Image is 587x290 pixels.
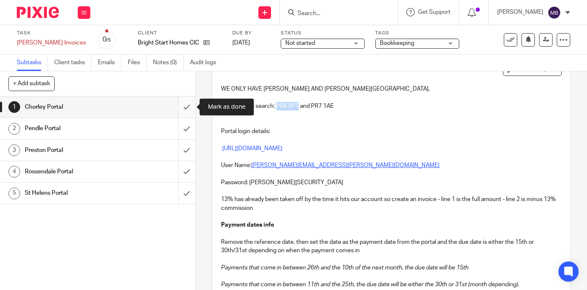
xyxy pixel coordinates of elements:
[54,55,92,71] a: Client tasks
[221,161,561,170] p: User Name:
[103,35,111,44] div: 0
[17,39,86,47] div: [PERSON_NAME] Invoices
[221,102,561,110] p: on the portal search: PR6 0PT and PR7 1AE
[17,30,86,37] label: Task
[221,238,561,255] p: Remove the reference date, then set the date as the payment date from the portal and the due date...
[418,9,450,15] span: Get Support
[25,101,121,113] h1: Chorley Portal
[25,122,121,135] h1: Pendle Portal
[8,101,20,113] div: 1
[221,178,561,187] p: Password: [PERSON_NAME][SECURITY_DATA]
[297,10,372,18] input: Search
[25,144,121,157] h1: Preston Portal
[380,40,414,46] span: Bookkeeping
[251,162,440,168] a: [PERSON_NAME][EMAIL_ADDRESS][PERSON_NAME][DOMAIN_NAME]
[221,195,561,212] p: 13% has already been taken off by the time it hits our account so create an invoice - line 1 is t...
[190,55,222,71] a: Audit logs
[98,55,121,71] a: Emails
[17,39,86,47] div: Dawson Invoices
[221,282,519,287] em: Payments that come in between 11th and the 25th, the due date will be either the 30th or 31st (mo...
[8,76,55,91] button: + Add subtask
[138,30,222,37] label: Client
[221,85,561,93] p: WE ONLY HAVE [PERSON_NAME] AND [PERSON_NAME][GEOGRAPHIC_DATA].
[8,188,20,199] div: 5
[17,7,59,18] img: Pixie
[548,6,561,19] img: svg%3E
[25,187,121,199] h1: St Helens Portal
[8,123,20,135] div: 2
[221,265,469,271] em: Payments that come in between 26th and the 10th of the next month, the due date will be 15th
[8,144,20,156] div: 3
[138,39,199,47] p: Bright Start Homes CIC
[375,30,459,37] label: Tags
[8,166,20,178] div: 4
[232,30,270,37] label: Due by
[17,55,48,71] a: Subtasks
[281,30,365,37] label: Status
[285,40,315,46] span: Not started
[221,127,561,136] p: Portal login details:
[497,8,543,16] p: [PERSON_NAME]
[221,222,274,228] strong: Payment dates info
[106,38,111,42] small: /5
[153,55,184,71] a: Notes (0)
[25,165,121,178] h1: Rossendale Portal
[232,40,250,46] span: [DATE]
[128,55,147,71] a: Files
[222,146,282,152] a: [URL][DOMAIN_NAME]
